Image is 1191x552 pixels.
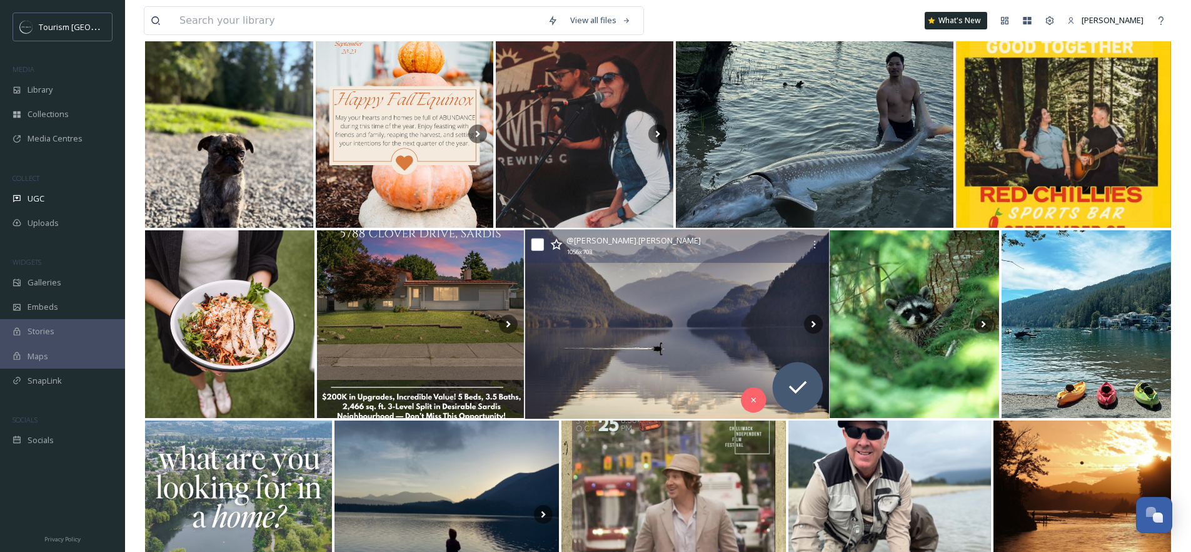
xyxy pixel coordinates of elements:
[28,301,58,313] span: Embeds
[145,40,313,228] img: September lake days are the best days ☀️ #pug #puglifestyle #lakelife #cultuslake
[28,133,83,145] span: Media Centres
[28,193,44,205] span: UGC
[566,248,591,257] span: 1056 x 703
[676,40,953,228] img: Big bites on the #FraserRiver 🙏🏼 #WhiteSturgeon #BigGame #SturgeonFishing #CatchAndRelease #Bucke...
[956,40,1171,228] img: THRUSDAY 25TH SEPT 7PM ONWARDS FREE ENTRY --PRETTY GOOD TOGETHER Live Music at REDCHILLIES SPORTS...
[20,21,33,33] img: OMNISEND%20Email%20Square%20Images%20.png
[13,173,39,183] span: COLLECT
[496,40,673,228] img: Music Monday is here again! 🎶 We get to listen to the sweet voice of Desiree Walde • 5:00-8:00pm ...
[566,235,701,246] span: @ [PERSON_NAME].[PERSON_NAME]
[28,434,54,446] span: Socials
[28,325,54,337] span: Stories
[173,7,541,34] input: Search your library
[145,230,314,418] img: Mondays are for pretending we’re balanced humans again. Salad helps.
[28,217,59,229] span: Uploads
[1002,230,1171,418] img: lost in the whispering woods, where every tree tells a story 🌲sail away into the horizon, chasing...
[1136,497,1172,533] button: Open Chat
[39,21,151,33] span: Tourism [GEOGRAPHIC_DATA]
[44,535,81,543] span: Privacy Policy
[317,230,524,418] img: 💫JUST LISTED💫 Welcome to 5788 Clover Drive in Sardis B.C This 5-bed, 3.5 bath 3-level split home ...
[316,40,493,228] img: 🥕Harvest Season🌽 . . . 🌳-Earth HOLIDAY-🌏 We have 2 Solstices and 2 Equinox's each year. This is h...
[28,108,69,120] span: Collections
[830,230,999,418] img: While having breakfast outside, I noticed a family of four raccoons. I quickly ran inside my hous...
[44,531,81,546] a: Privacy Policy
[525,230,828,419] img: Canadian Ambassador of the Goose Not necessarily a fan (they’re scary, hence the nickname Cobra C...
[564,8,637,33] a: View all files
[28,350,48,362] span: Maps
[925,12,987,29] a: What's New
[13,64,34,74] span: MEDIA
[1061,8,1150,33] a: [PERSON_NAME]
[1082,14,1143,26] span: [PERSON_NAME]
[28,375,62,387] span: SnapLink
[28,277,61,289] span: Galleries
[13,415,38,424] span: SOCIALS
[13,257,41,267] span: WIDGETS
[28,84,53,96] span: Library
